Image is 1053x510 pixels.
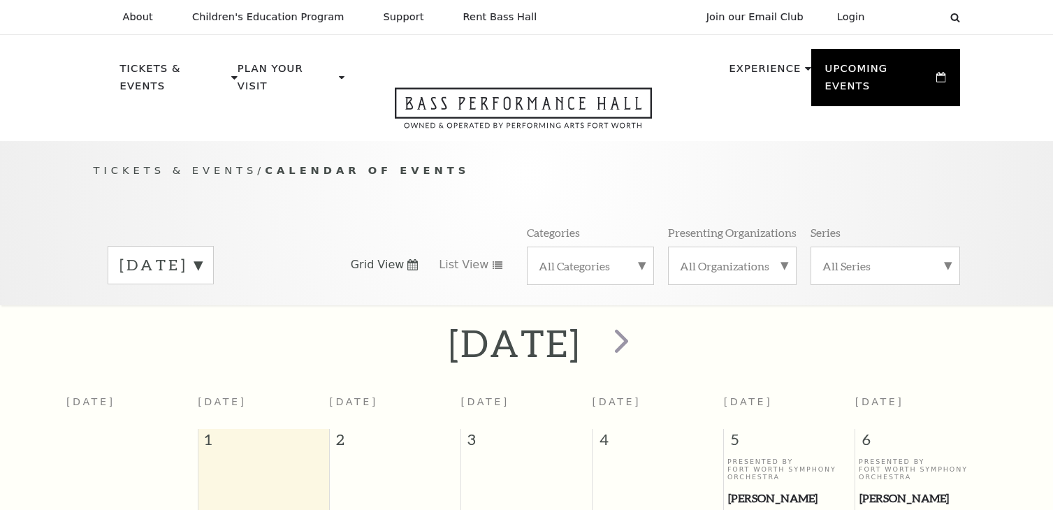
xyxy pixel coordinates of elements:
span: [DATE] [460,396,509,407]
label: All Categories [539,258,642,273]
p: Presented By Fort Worth Symphony Orchestra [859,458,983,481]
span: Tickets & Events [94,164,258,176]
span: 4 [593,429,723,457]
p: Upcoming Events [825,60,934,103]
span: 5 [724,429,855,457]
p: / [94,162,960,180]
label: [DATE] [119,254,202,276]
span: 3 [461,429,592,457]
p: Presented By Fort Worth Symphony Orchestra [727,458,852,481]
span: 6 [855,429,987,457]
span: List View [439,257,488,272]
span: [DATE] [724,396,773,407]
p: Categories [527,225,580,240]
span: Calendar of Events [265,164,470,176]
p: Series [811,225,841,240]
th: [DATE] [66,388,198,429]
p: Rent Bass Hall [463,11,537,23]
p: Support [384,11,424,23]
select: Select: [887,10,937,24]
p: Tickets & Events [120,60,228,103]
span: Grid View [351,257,405,272]
p: About [123,11,153,23]
h2: [DATE] [449,321,581,365]
label: All Series [822,258,948,273]
span: [DATE] [329,396,378,407]
p: Plan Your Visit [238,60,335,103]
span: 2 [330,429,460,457]
label: All Organizations [680,258,785,273]
span: [DATE] [593,396,641,407]
span: [DATE] [198,396,247,407]
span: 1 [198,429,329,457]
span: [DATE] [855,396,904,407]
button: next [594,319,645,368]
p: Experience [729,60,801,85]
p: Presenting Organizations [668,225,797,240]
p: Children's Education Program [192,11,344,23]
